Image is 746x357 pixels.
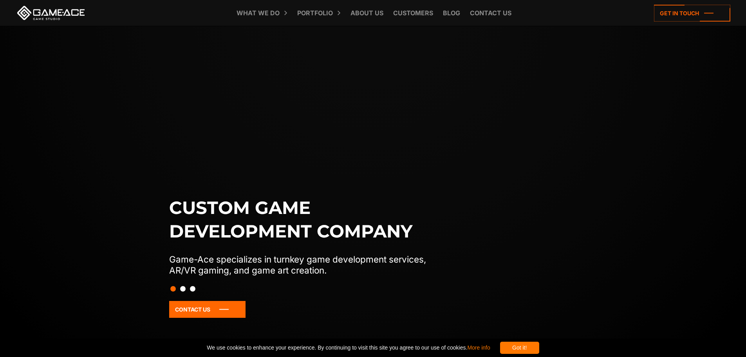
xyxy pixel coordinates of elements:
[654,5,730,22] a: Get in touch
[169,254,443,276] p: Game-Ace specializes in turnkey game development services, AR/VR gaming, and game art creation.
[169,301,246,318] a: Contact Us
[467,344,490,351] a: More info
[180,282,186,295] button: Slide 2
[190,282,195,295] button: Slide 3
[170,282,176,295] button: Slide 1
[500,342,539,354] div: Got it!
[169,196,443,243] h1: Custom game development company
[207,342,490,354] span: We use cookies to enhance your experience. By continuing to visit this site you agree to our use ...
